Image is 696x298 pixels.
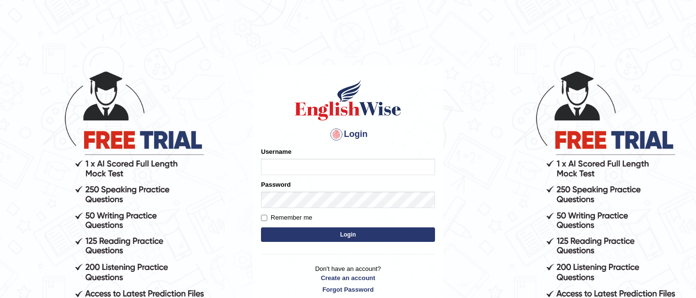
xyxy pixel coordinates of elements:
[261,227,435,242] button: Login
[261,180,290,189] label: Password
[261,264,435,294] p: Don't have an account?
[261,215,267,221] input: Remember me
[261,127,435,142] h4: Login
[261,213,312,223] label: Remember me
[261,273,435,283] a: Create an account
[293,78,403,122] img: Logo of English Wise sign in for intelligent practice with AI
[261,285,435,294] a: Forgot Password
[261,147,291,156] label: Username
